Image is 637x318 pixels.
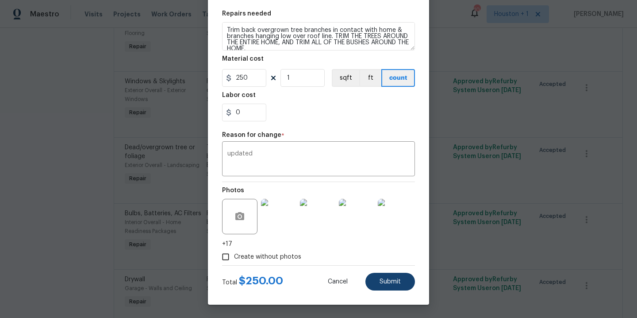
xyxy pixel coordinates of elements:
span: Create without photos [234,252,301,262]
h5: Material cost [222,56,264,62]
h5: Photos [222,187,244,194]
span: Cancel [328,279,348,285]
span: Submit [380,279,401,285]
h5: Repairs needed [222,11,271,17]
button: Submit [365,273,415,291]
button: Cancel [314,273,362,291]
h5: Labor cost [222,92,256,98]
button: ft [359,69,381,87]
button: count [381,69,415,87]
span: $ 250.00 [239,275,283,286]
div: Total [222,276,283,287]
textarea: updated [227,151,410,169]
button: sqft [332,69,359,87]
textarea: Trim back overgrown tree branches in contact with home & branches hanging low over roof line. TRI... [222,22,415,50]
h5: Reason for change [222,132,281,138]
span: +17 [222,240,232,248]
